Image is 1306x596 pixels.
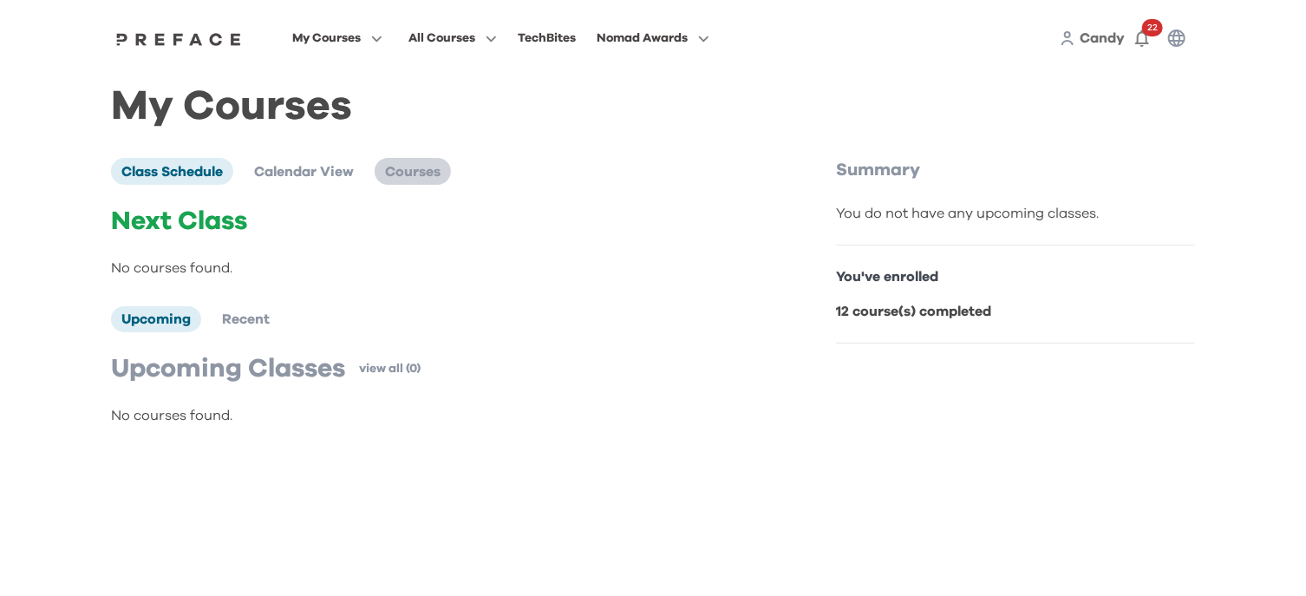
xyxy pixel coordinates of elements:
[112,31,245,45] a: Preface Logo
[121,312,191,326] span: Upcoming
[836,266,1195,287] p: You've enrolled
[111,206,763,237] p: Next Class
[836,158,1195,182] p: Summary
[518,28,576,49] div: TechBites
[112,32,245,46] img: Preface Logo
[121,165,223,179] span: Class Schedule
[111,405,763,426] p: No courses found.
[111,97,1195,116] h1: My Courses
[1142,19,1163,36] span: 22
[836,203,1195,224] div: You do not have any upcoming classes.
[385,165,441,179] span: Courses
[287,27,388,49] button: My Courses
[591,27,715,49] button: Nomad Awards
[1125,21,1159,56] button: 22
[1080,31,1125,45] span: Candy
[359,360,421,377] a: view all (0)
[836,305,991,318] b: 12 course(s) completed
[111,258,763,278] p: No courses found.
[254,165,354,179] span: Calendar View
[292,28,361,49] span: My Courses
[408,28,475,49] span: All Courses
[1080,28,1125,49] a: Candy
[597,28,688,49] span: Nomad Awards
[222,312,270,326] span: Recent
[403,27,502,49] button: All Courses
[111,353,345,384] p: Upcoming Classes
